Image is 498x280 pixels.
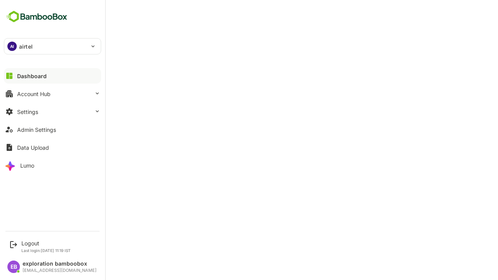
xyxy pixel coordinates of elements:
div: EB [7,261,20,273]
div: Account Hub [17,91,51,97]
div: Admin Settings [17,126,56,133]
button: Admin Settings [4,122,101,137]
div: Settings [17,108,38,115]
div: Dashboard [17,73,47,79]
img: BambooboxFullLogoMark.5f36c76dfaba33ec1ec1367b70bb1252.svg [4,9,70,24]
div: AI [7,42,17,51]
div: Data Upload [17,144,49,151]
p: Last login: [DATE] 11:19 IST [21,248,71,253]
button: Settings [4,104,101,119]
div: Logout [21,240,71,247]
button: Account Hub [4,86,101,101]
button: Lumo [4,157,101,173]
div: [EMAIL_ADDRESS][DOMAIN_NAME] [23,268,96,273]
button: Data Upload [4,140,101,155]
p: airtel [19,42,33,51]
div: AIairtel [4,38,101,54]
div: exploration bamboobox [23,261,96,267]
button: Dashboard [4,68,101,84]
div: Lumo [20,162,34,169]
